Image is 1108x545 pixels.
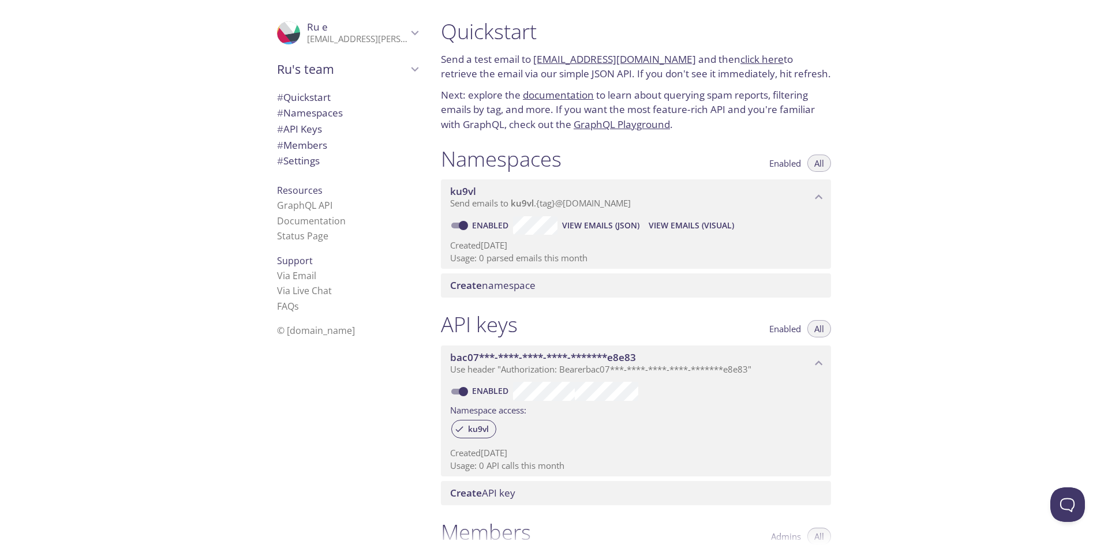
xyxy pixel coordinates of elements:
[307,33,407,45] p: [EMAIL_ADDRESS][PERSON_NAME]
[277,269,316,282] a: Via Email
[450,239,822,251] p: Created [DATE]
[277,154,320,167] span: Settings
[649,219,734,232] span: View Emails (Visual)
[574,118,670,131] a: GraphQL Playground
[451,420,496,438] div: ku9vl
[277,91,331,104] span: Quickstart
[441,519,531,545] h1: Members
[441,88,831,132] p: Next: explore the to learn about querying spam reports, filtering emails by tag, and more. If you...
[533,52,696,66] a: [EMAIL_ADDRESS][DOMAIN_NAME]
[268,54,427,84] div: Ru's team
[450,447,822,459] p: Created [DATE]
[277,106,343,119] span: Namespaces
[740,52,784,66] a: click here
[450,185,476,198] span: ku9vl
[450,486,515,499] span: API key
[268,121,427,137] div: API Keys
[307,20,328,33] span: Ru e
[450,252,822,264] p: Usage: 0 parsed emails this month
[277,300,299,313] a: FAQ
[441,481,831,505] div: Create API Key
[268,153,427,169] div: Team Settings
[277,138,283,152] span: #
[807,155,831,172] button: All
[562,219,639,232] span: View Emails (JSON)
[450,279,482,292] span: Create
[470,220,513,231] a: Enabled
[762,320,808,337] button: Enabled
[277,199,332,212] a: GraphQL API
[441,179,831,215] div: ku9vl namespace
[1050,487,1085,522] iframe: Help Scout Beacon - Open
[268,137,427,153] div: Members
[294,300,299,313] span: s
[268,14,427,52] div: Ru e
[277,284,332,297] a: Via Live Chat
[441,146,562,172] h1: Namespaces
[441,18,831,44] h1: Quickstart
[762,155,808,172] button: Enabled
[277,122,283,136] span: #
[450,486,482,499] span: Create
[441,311,518,337] h1: API keys
[277,215,346,227] a: Documentation
[450,279,536,292] span: namespace
[523,88,594,102] a: documentation
[277,106,283,119] span: #
[277,91,283,104] span: #
[441,273,831,298] div: Create namespace
[450,401,526,418] label: Namespace access:
[277,230,328,242] a: Status Page
[461,424,496,434] span: ku9vl
[807,320,831,337] button: All
[441,52,831,81] p: Send a test email to and then to retrieve the email via our simple JSON API. If you don't see it ...
[277,138,327,152] span: Members
[277,122,322,136] span: API Keys
[511,197,534,209] span: ku9vl
[268,105,427,121] div: Namespaces
[277,184,323,197] span: Resources
[470,385,513,396] a: Enabled
[277,154,283,167] span: #
[277,61,407,77] span: Ru's team
[277,324,355,337] span: © [DOMAIN_NAME]
[557,216,644,235] button: View Emails (JSON)
[277,254,313,267] span: Support
[644,216,739,235] button: View Emails (Visual)
[450,460,822,472] p: Usage: 0 API calls this month
[268,89,427,106] div: Quickstart
[450,197,631,209] span: Send emails to . {tag} @[DOMAIN_NAME]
